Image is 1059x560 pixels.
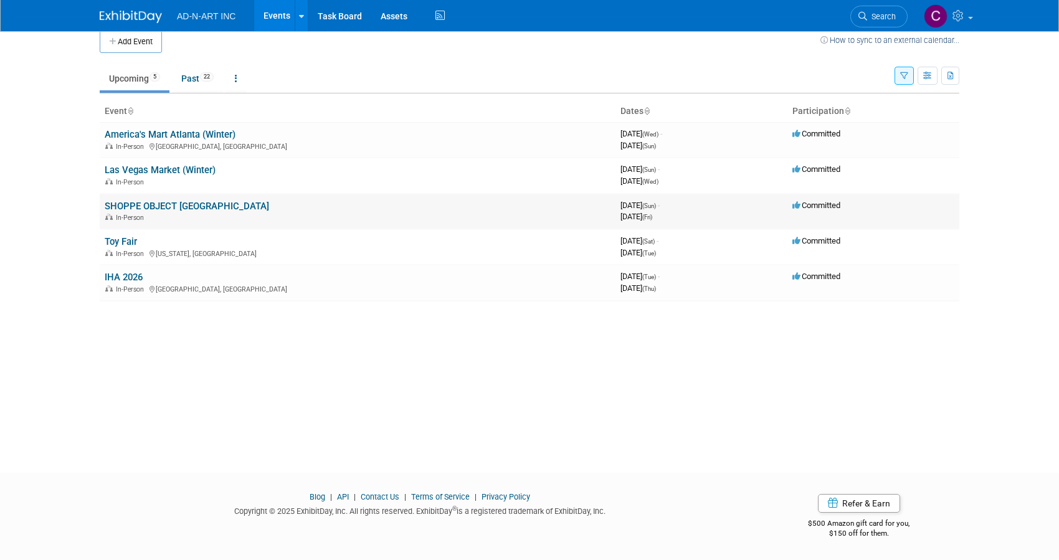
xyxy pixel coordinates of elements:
div: [GEOGRAPHIC_DATA], [GEOGRAPHIC_DATA] [105,283,610,293]
span: [DATE] [620,141,656,150]
a: America's Mart Atlanta (Winter) [105,129,235,140]
span: [DATE] [620,248,656,257]
span: - [657,236,658,245]
span: In-Person [116,143,148,151]
span: Committed [792,272,840,281]
span: [DATE] [620,176,658,186]
span: [DATE] [620,129,662,138]
img: In-Person Event [105,285,113,292]
img: In-Person Event [105,143,113,149]
th: Event [100,101,615,122]
a: Terms of Service [411,492,470,501]
span: (Thu) [642,285,656,292]
span: 22 [200,72,214,82]
span: | [327,492,335,501]
div: Copyright © 2025 ExhibitDay, Inc. All rights reserved. ExhibitDay is a registered trademark of Ex... [100,503,740,517]
a: SHOPPE OBJECT [GEOGRAPHIC_DATA] [105,201,269,212]
span: [DATE] [620,212,652,221]
a: IHA 2026 [105,272,143,283]
th: Participation [787,101,959,122]
div: $500 Amazon gift card for you, [759,510,960,539]
span: AD-N-ART INC [177,11,235,21]
span: | [472,492,480,501]
a: Las Vegas Market (Winter) [105,164,216,176]
div: $150 off for them. [759,528,960,539]
span: Committed [792,129,840,138]
span: | [401,492,409,501]
img: In-Person Event [105,214,113,220]
a: API [337,492,349,501]
a: Sort by Participation Type [844,106,850,116]
div: [US_STATE], [GEOGRAPHIC_DATA] [105,248,610,258]
span: Committed [792,236,840,245]
span: (Sun) [642,143,656,149]
a: Privacy Policy [482,492,530,501]
a: Refer & Earn [818,494,900,513]
span: (Tue) [642,273,656,280]
span: - [658,272,660,281]
span: In-Person [116,250,148,258]
span: Committed [792,164,840,174]
span: (Tue) [642,250,656,257]
a: Toy Fair [105,236,137,247]
div: [GEOGRAPHIC_DATA], [GEOGRAPHIC_DATA] [105,141,610,151]
span: (Wed) [642,131,658,138]
span: In-Person [116,285,148,293]
img: In-Person Event [105,178,113,184]
span: [DATE] [620,201,660,210]
img: ExhibitDay [100,11,162,23]
span: Committed [792,201,840,210]
a: Sort by Event Name [127,106,133,116]
sup: ® [452,505,457,512]
span: [DATE] [620,164,660,174]
a: Search [850,6,908,27]
a: Contact Us [361,492,399,501]
span: (Wed) [642,178,658,185]
img: In-Person Event [105,250,113,256]
span: Search [867,12,896,21]
span: (Sun) [642,202,656,209]
a: Sort by Start Date [643,106,650,116]
span: In-Person [116,178,148,186]
span: 5 [150,72,160,82]
img: Cal Doroftei [924,4,947,28]
a: Upcoming5 [100,67,169,90]
span: - [660,129,662,138]
button: Add Event [100,31,162,53]
span: (Sun) [642,166,656,173]
span: [DATE] [620,272,660,281]
span: [DATE] [620,236,658,245]
span: | [351,492,359,501]
span: (Sat) [642,238,655,245]
a: Blog [310,492,325,501]
th: Dates [615,101,787,122]
a: Past22 [172,67,223,90]
span: (Fri) [642,214,652,221]
span: [DATE] [620,283,656,293]
span: - [658,164,660,174]
a: How to sync to an external calendar... [820,36,959,45]
span: In-Person [116,214,148,222]
span: - [658,201,660,210]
